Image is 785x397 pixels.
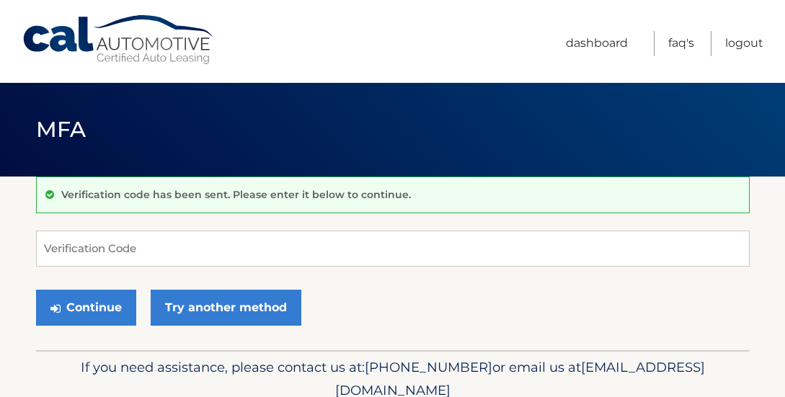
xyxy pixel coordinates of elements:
a: FAQ's [668,31,694,56]
a: Try another method [151,290,301,326]
a: Cal Automotive [22,14,216,66]
input: Verification Code [36,231,750,267]
a: Dashboard [566,31,628,56]
span: [PHONE_NUMBER] [365,359,492,375]
span: MFA [36,116,87,143]
p: Verification code has been sent. Please enter it below to continue. [61,188,411,201]
a: Logout [725,31,763,56]
button: Continue [36,290,136,326]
